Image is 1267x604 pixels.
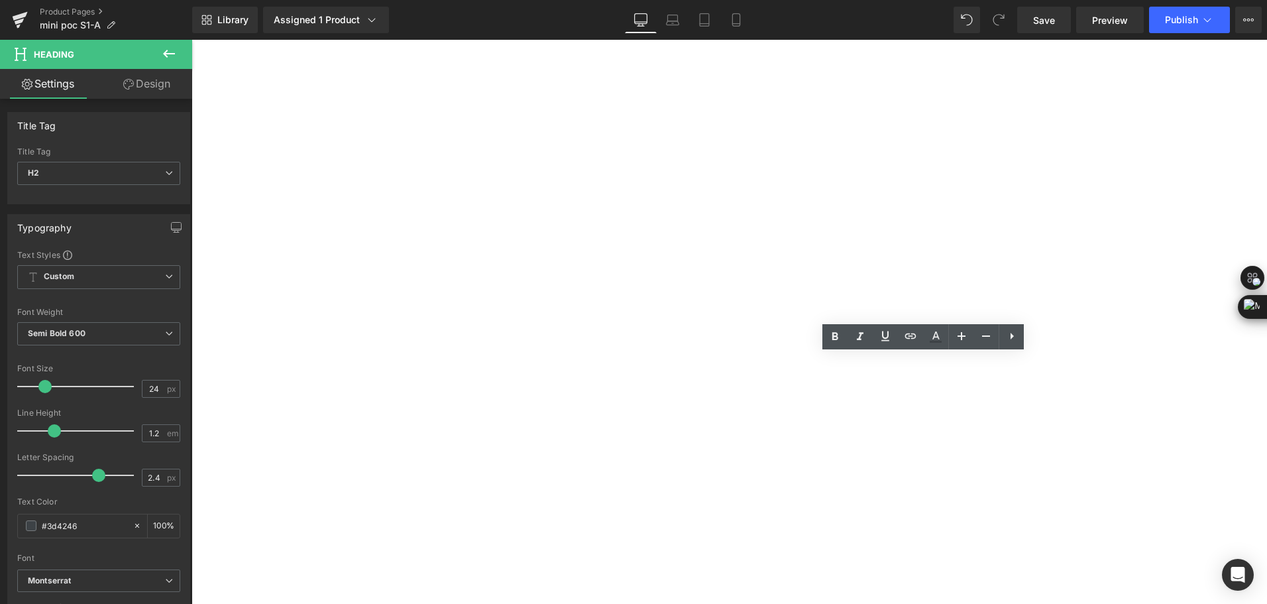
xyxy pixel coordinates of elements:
span: Save [1033,13,1055,27]
span: Library [217,14,248,26]
a: Tablet [689,7,720,33]
span: px [167,473,178,482]
a: Desktop [625,7,657,33]
i: Montserrat [28,575,71,587]
a: New Library [192,7,258,33]
div: % [148,514,180,538]
b: H2 [28,168,39,178]
button: Redo [985,7,1012,33]
a: Product Pages [40,7,192,17]
input: Color [42,518,127,533]
b: Custom [44,271,74,282]
span: Publish [1165,15,1198,25]
span: em [167,429,178,438]
iframe: To enrich screen reader interactions, please activate Accessibility in Grammarly extension settings [192,40,1267,604]
div: Title Tag [17,113,56,131]
a: Design [99,69,195,99]
div: Text Color [17,497,180,507]
div: Letter Spacing [17,453,180,462]
span: mini poc S1-A [40,20,101,30]
div: Title Tag [17,147,180,156]
button: More [1235,7,1262,33]
button: Undo [954,7,980,33]
div: Typography [17,215,72,233]
div: Open Intercom Messenger [1222,559,1254,591]
button: Publish [1149,7,1230,33]
b: Semi Bold 600 [28,328,85,338]
div: Line Height [17,408,180,418]
a: Laptop [657,7,689,33]
div: Font [17,554,180,563]
a: Mobile [720,7,752,33]
div: Assigned 1 Product [274,13,378,27]
div: Font Weight [17,308,180,317]
div: Text Styles [17,249,180,260]
div: Font Size [17,364,180,373]
span: Heading [34,49,74,60]
a: Preview [1076,7,1144,33]
span: Preview [1092,13,1128,27]
span: px [167,385,178,393]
